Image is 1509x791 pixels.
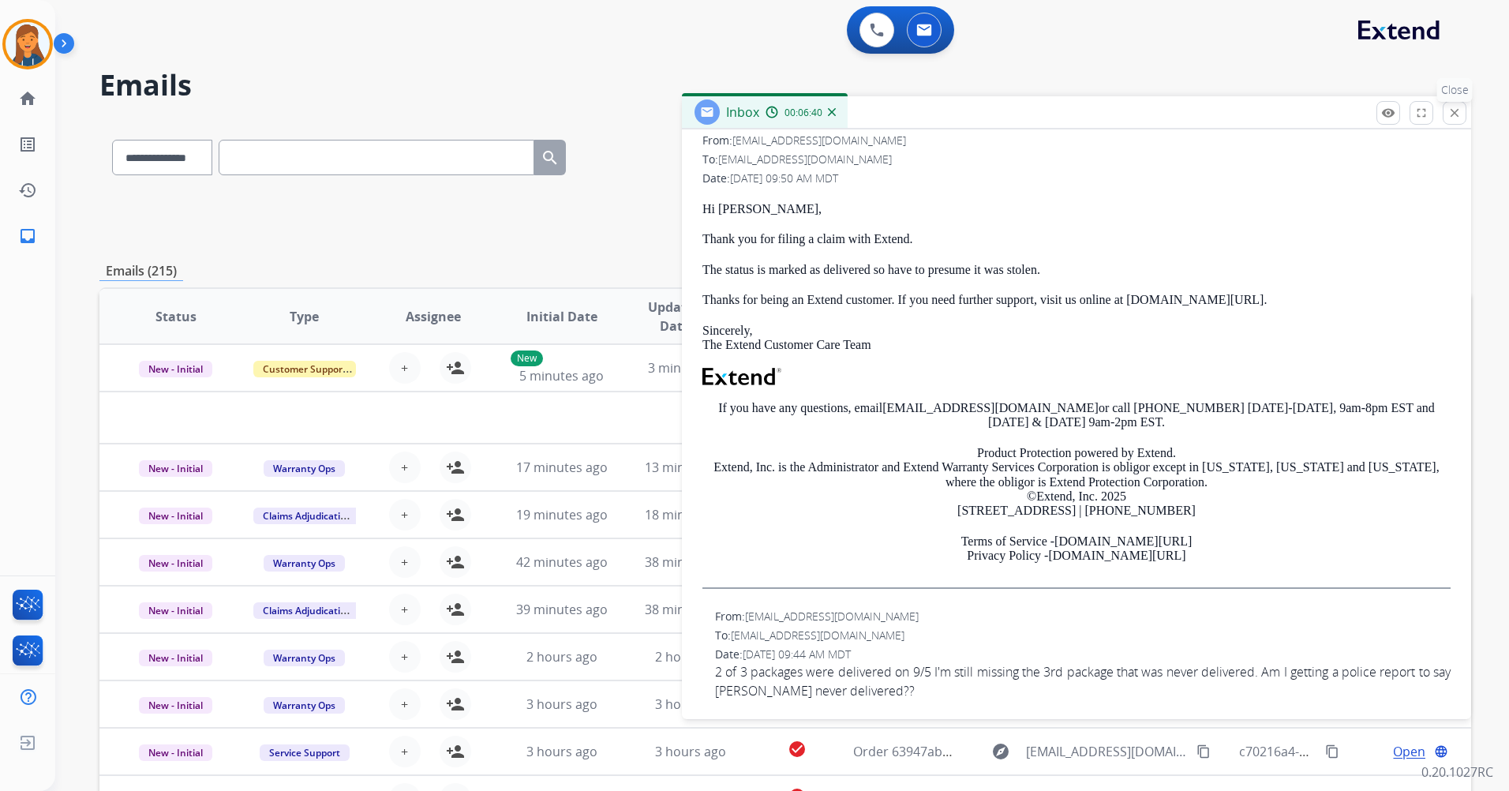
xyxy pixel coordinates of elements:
[401,458,408,477] span: +
[389,736,421,767] button: +
[1239,743,1481,760] span: c70216a4-3601-42d5-90a5-c2c777159b08
[290,307,319,326] span: Type
[702,324,1451,353] p: Sincerely, The Extend Customer Care Team
[139,460,212,477] span: New - Initial
[702,202,1451,216] p: Hi [PERSON_NAME],
[853,743,1134,760] span: Order 63947ab5-93fd-436a-ba8b-6bb09a6afd34
[264,460,345,477] span: Warranty Ops
[702,232,1451,246] p: Thank you for filing a claim with Extend.
[1393,742,1425,761] span: Open
[519,367,604,384] span: 5 minutes ago
[541,148,560,167] mat-icon: search
[645,553,736,571] span: 38 minutes ago
[648,359,732,377] span: 3 minutes ago
[702,263,1451,277] p: The status is marked as delivered so have to presume it was stolen.
[1048,549,1185,562] a: [DOMAIN_NAME][URL]
[139,650,212,666] span: New - Initial
[745,609,919,624] span: [EMAIL_ADDRESS][DOMAIN_NAME]
[401,358,408,377] span: +
[406,307,461,326] span: Assignee
[655,648,726,665] span: 2 hours ago
[715,647,1451,662] div: Date:
[702,534,1451,564] p: Terms of Service - Privacy Policy -
[882,401,1099,414] a: [EMAIL_ADDRESS][DOMAIN_NAME]
[645,506,736,523] span: 18 minutes ago
[526,743,597,760] span: 3 hours ago
[516,459,608,476] span: 17 minutes ago
[18,181,37,200] mat-icon: history
[1381,106,1395,120] mat-icon: remove_red_eye
[1325,744,1339,759] mat-icon: content_copy
[389,499,421,530] button: +
[139,602,212,619] span: New - Initial
[726,103,759,121] span: Inbox
[446,505,465,524] mat-icon: person_add
[401,695,408,714] span: +
[788,740,807,759] mat-icon: check_circle
[18,135,37,154] mat-icon: list_alt
[139,744,212,761] span: New - Initial
[526,695,597,713] span: 3 hours ago
[784,107,822,119] span: 00:06:40
[655,695,726,713] span: 3 hours ago
[253,361,356,377] span: Customer Support
[516,601,608,618] span: 39 minutes ago
[401,600,408,619] span: +
[702,152,1451,167] div: To:
[715,662,1451,700] div: 2 of 3 packages were delivered on 9/5 I'm still missing the 3rd package that was never delivered....
[702,133,1451,148] div: From:
[99,69,1471,101] h2: Emails
[702,293,1451,307] p: Thanks for being an Extend customer. If you need further support, visit us online at [DOMAIN_NAME...
[511,351,543,366] p: New
[260,744,350,761] span: Service Support
[446,600,465,619] mat-icon: person_add
[139,555,212,572] span: New - Initial
[702,171,1451,186] div: Date:
[645,459,736,476] span: 13 minutes ago
[1434,744,1448,759] mat-icon: language
[401,553,408,572] span: +
[264,697,345,714] span: Warranty Ops
[401,647,408,666] span: +
[389,594,421,625] button: +
[702,401,1451,430] p: If you have any questions, email or call [PHONE_NUMBER] [DATE]-[DATE], 9am-8pm EST and [DATE] & [...
[1447,106,1462,120] mat-icon: close
[991,742,1010,761] mat-icon: explore
[1054,534,1192,548] a: [DOMAIN_NAME][URL]
[446,695,465,714] mat-icon: person_add
[139,697,212,714] span: New - Initial
[516,553,608,571] span: 42 minutes ago
[264,555,345,572] span: Warranty Ops
[731,628,904,643] span: [EMAIL_ADDRESS][DOMAIN_NAME]
[389,452,421,483] button: +
[139,361,212,377] span: New - Initial
[18,227,37,246] mat-icon: inbox
[1437,78,1473,102] p: Close
[446,358,465,377] mat-icon: person_add
[526,648,597,665] span: 2 hours ago
[730,171,838,186] span: [DATE] 09:50 AM MDT
[655,743,726,760] span: 3 hours ago
[639,298,710,336] span: Updated Date
[155,307,197,326] span: Status
[702,446,1451,519] p: Product Protection powered by Extend. Extend, Inc. is the Administrator and Extend Warranty Servi...
[702,368,781,385] img: Extend Logo
[1026,742,1188,761] span: [EMAIL_ADDRESS][DOMAIN_NAME]
[401,505,408,524] span: +
[1196,744,1211,759] mat-icon: content_copy
[446,458,465,477] mat-icon: person_add
[389,641,421,673] button: +
[516,506,608,523] span: 19 minutes ago
[253,508,361,524] span: Claims Adjudication
[6,22,50,66] img: avatar
[99,261,183,281] p: Emails (215)
[715,609,1451,624] div: From:
[253,602,361,619] span: Claims Adjudication
[389,688,421,720] button: +
[715,628,1451,643] div: To:
[264,650,345,666] span: Warranty Ops
[645,601,736,618] span: 38 minutes ago
[743,647,851,662] span: [DATE] 09:44 AM MDT
[526,307,597,326] span: Initial Date
[446,647,465,666] mat-icon: person_add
